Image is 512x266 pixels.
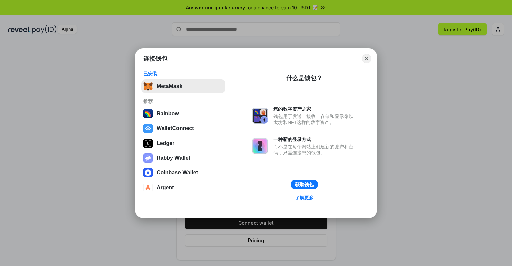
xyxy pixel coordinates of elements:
img: svg+xml,%3Csvg%20xmlns%3D%22http%3A%2F%2Fwww.w3.org%2F2000%2Fsvg%22%20fill%3D%22none%22%20viewBox... [143,153,153,163]
div: Ledger [157,140,174,146]
button: WalletConnect [141,122,225,135]
h1: 连接钱包 [143,55,167,63]
div: 什么是钱包？ [286,74,322,82]
button: Close [362,54,371,63]
button: 获取钱包 [291,180,318,189]
div: 钱包用于发送、接收、存储和显示像以太坊和NFT这样的数字资产。 [273,113,357,125]
div: 推荐 [143,98,223,104]
div: 获取钱包 [295,181,314,188]
div: Rabby Wallet [157,155,190,161]
div: 您的数字资产之家 [273,106,357,112]
div: Coinbase Wallet [157,170,198,176]
div: WalletConnect [157,125,194,131]
div: MetaMask [157,83,182,89]
img: svg+xml,%3Csvg%20xmlns%3D%22http%3A%2F%2Fwww.w3.org%2F2000%2Fsvg%22%20fill%3D%22none%22%20viewBox... [252,138,268,154]
button: MetaMask [141,79,225,93]
div: 已安装 [143,71,223,77]
div: 一种新的登录方式 [273,136,357,142]
img: svg+xml,%3Csvg%20width%3D%2228%22%20height%3D%2228%22%20viewBox%3D%220%200%2028%2028%22%20fill%3D... [143,183,153,192]
div: Argent [157,184,174,191]
img: svg+xml,%3Csvg%20width%3D%22120%22%20height%3D%22120%22%20viewBox%3D%220%200%20120%20120%22%20fil... [143,109,153,118]
img: svg+xml,%3Csvg%20width%3D%2228%22%20height%3D%2228%22%20viewBox%3D%220%200%2028%2028%22%20fill%3D... [143,124,153,133]
button: Coinbase Wallet [141,166,225,179]
div: 而不是在每个网站上创建新的账户和密码，只需连接您的钱包。 [273,144,357,156]
button: Rainbow [141,107,225,120]
a: 了解更多 [291,193,318,202]
img: svg+xml,%3Csvg%20xmlns%3D%22http%3A%2F%2Fwww.w3.org%2F2000%2Fsvg%22%20width%3D%2228%22%20height%3... [143,139,153,148]
img: svg+xml,%3Csvg%20fill%3D%22none%22%20height%3D%2233%22%20viewBox%3D%220%200%2035%2033%22%20width%... [143,82,153,91]
button: Rabby Wallet [141,151,225,165]
button: Argent [141,181,225,194]
button: Ledger [141,137,225,150]
div: 了解更多 [295,195,314,201]
div: Rainbow [157,111,179,117]
img: svg+xml,%3Csvg%20xmlns%3D%22http%3A%2F%2Fwww.w3.org%2F2000%2Fsvg%22%20fill%3D%22none%22%20viewBox... [252,108,268,124]
img: svg+xml,%3Csvg%20width%3D%2228%22%20height%3D%2228%22%20viewBox%3D%220%200%2028%2028%22%20fill%3D... [143,168,153,177]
